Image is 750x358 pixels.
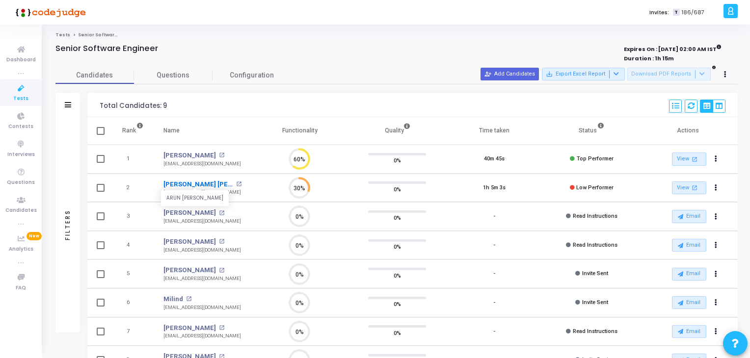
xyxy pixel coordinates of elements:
[493,241,495,250] div: -
[12,2,86,22] img: logo
[493,299,495,307] div: -
[394,155,401,165] span: 0%
[27,232,42,240] span: New
[691,155,699,163] mat-icon: open_in_new
[219,325,224,331] mat-icon: open_in_new
[163,265,216,275] a: [PERSON_NAME]
[251,117,348,145] th: Functionality
[709,181,723,195] button: Actions
[134,70,213,80] span: Questions
[163,247,241,254] div: [EMAIL_ADDRESS][DOMAIN_NAME]
[7,151,35,159] span: Interviews
[163,218,241,225] div: [EMAIL_ADDRESS][DOMAIN_NAME]
[394,184,401,194] span: 0%
[230,70,274,80] span: Configuration
[672,325,706,338] button: Email
[112,317,154,346] td: 7
[112,259,154,288] td: 5
[163,323,216,333] a: [PERSON_NAME]
[484,155,505,163] div: 40m 45s
[682,8,704,17] span: 186/687
[673,9,679,16] span: T
[7,179,35,187] span: Questions
[672,153,706,166] a: View
[709,296,723,310] button: Actions
[649,8,669,17] label: Invites:
[163,237,216,247] a: [PERSON_NAME]
[394,242,401,252] span: 0%
[573,328,617,334] span: Read Instructions
[479,125,509,136] div: Time taken
[219,268,224,273] mat-icon: open_in_new
[394,270,401,280] span: 0%
[163,332,241,340] div: [EMAIL_ADDRESS][DOMAIN_NAME]
[100,102,167,110] div: Total Candidates: 9
[112,145,154,174] td: 1
[163,125,180,136] div: Name
[709,210,723,224] button: Actions
[481,68,539,80] button: Add Candidates
[63,171,72,279] div: Filters
[219,239,224,244] mat-icon: open_in_new
[163,304,241,311] div: [EMAIL_ADDRESS][DOMAIN_NAME]
[672,239,706,252] button: Email
[546,71,553,77] mat-icon: save_alt
[55,70,134,80] span: Candidates
[577,155,614,162] span: Top Performer
[236,181,241,187] mat-icon: open_in_new
[672,296,706,309] button: Email
[163,179,233,189] a: [PERSON_NAME] [PERSON_NAME]
[709,325,723,338] button: Actions
[394,299,401,309] span: 0%
[672,181,706,195] a: View
[542,68,625,80] button: Export Excel Report
[627,68,711,80] button: Download PDF Reports
[624,43,722,53] strong: Expires On : [DATE] 02:00 AM IST
[573,213,617,219] span: Read Instructions
[8,123,33,131] span: Contests
[186,296,191,302] mat-icon: open_in_new
[493,270,495,278] div: -
[484,71,491,77] mat-icon: person_add_alt
[219,153,224,158] mat-icon: open_in_new
[112,231,154,260] td: 4
[394,328,401,337] span: 0%
[112,117,154,145] th: Rank
[709,238,723,252] button: Actions
[641,117,738,145] th: Actions
[163,160,241,168] div: [EMAIL_ADDRESS][DOMAIN_NAME]
[582,270,608,277] span: Invite Sent
[219,210,224,216] mat-icon: open_in_new
[394,213,401,223] span: 0%
[78,32,141,38] span: Senior Software Engineer
[112,288,154,317] td: 6
[624,54,674,62] strong: Duration : 1h 15m
[348,117,446,145] th: Quality
[573,242,617,248] span: Read Instructions
[691,183,699,192] mat-icon: open_in_new
[543,117,641,145] th: Status
[700,100,725,113] div: View Options
[55,32,70,38] a: Tests
[493,328,495,336] div: -
[5,206,37,215] span: Candidates
[55,44,158,53] h4: Senior Software Engineer
[582,299,608,306] span: Invite Sent
[672,268,706,281] button: Email
[163,275,241,282] div: [EMAIL_ADDRESS][DOMAIN_NAME]
[112,174,154,203] td: 2
[13,95,28,103] span: Tests
[163,151,216,160] a: [PERSON_NAME]
[672,210,706,223] button: Email
[493,212,495,221] div: -
[483,184,506,192] div: 1h 5m 3s
[163,294,183,304] a: Milind
[163,208,216,218] a: [PERSON_NAME]
[709,267,723,281] button: Actions
[163,189,241,196] div: [EMAIL_ADDRESS][DOMAIN_NAME]
[576,184,614,191] span: Low Performer
[16,284,26,292] span: FAQ
[9,245,33,254] span: Analytics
